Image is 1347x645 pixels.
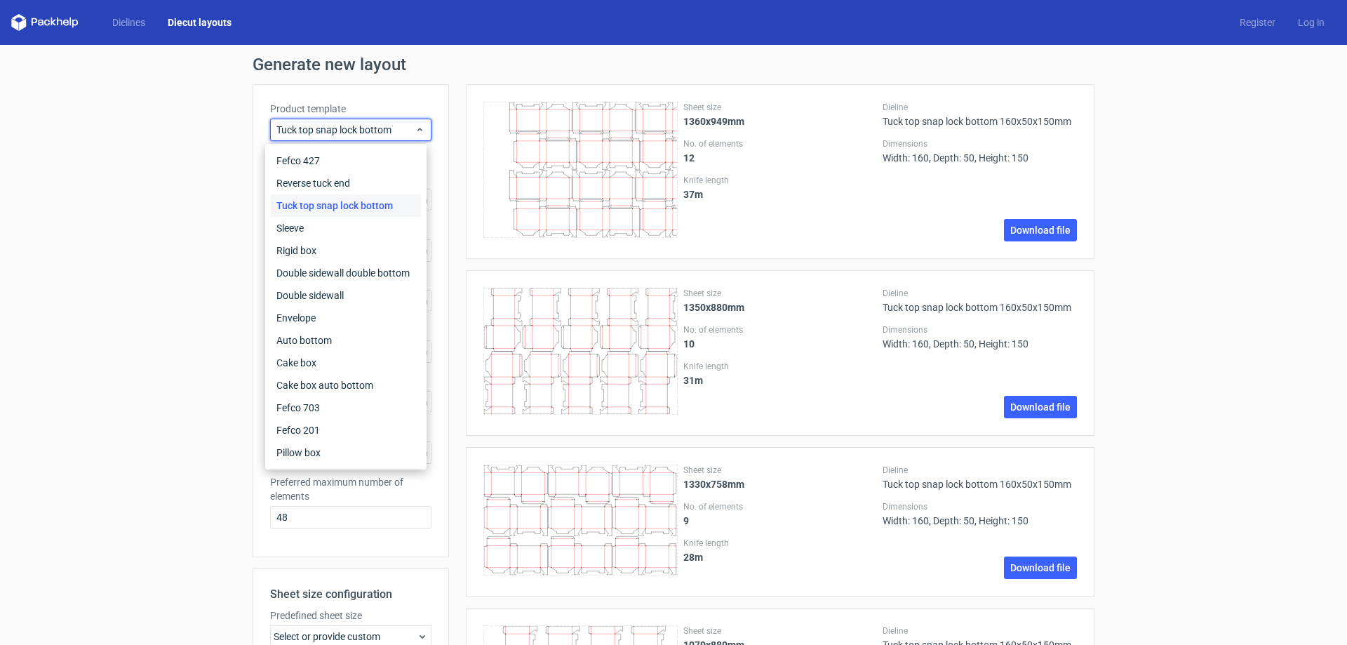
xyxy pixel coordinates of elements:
[271,441,421,464] div: Pillow box
[271,172,421,194] div: Reverse tuck end
[271,329,421,352] div: Auto bottom
[683,288,878,299] label: Sheet size
[683,102,878,113] label: Sheet size
[270,609,431,623] label: Predefined sheet size
[156,15,243,29] a: Diecut layouts
[883,324,1077,350] div: Width: 160, Depth: 50, Height: 150
[271,374,421,397] div: Cake box auto bottom
[883,625,1077,637] label: Dieline
[1287,15,1336,29] a: Log in
[683,465,878,476] label: Sheet size
[883,501,1077,526] div: Width: 160, Depth: 50, Height: 150
[270,586,431,603] h2: Sheet size configuration
[883,288,1077,299] label: Dieline
[683,625,878,637] label: Sheet size
[276,123,415,137] span: Tuck top snap lock bottom
[883,288,1077,313] div: Tuck top snap lock bottom 160x50x150mm
[683,338,695,350] strong: 10
[1228,15,1287,29] a: Register
[271,217,421,239] div: Sleeve
[271,397,421,419] div: Fefco 703
[883,138,1077,149] label: Dimensions
[883,102,1077,113] label: Dieline
[271,307,421,329] div: Envelope
[271,419,421,441] div: Fefco 201
[683,152,695,164] strong: 12
[683,189,703,200] strong: 37 m
[883,501,1077,512] label: Dimensions
[683,324,878,335] label: No. of elements
[683,175,878,186] label: Knife length
[883,102,1077,127] div: Tuck top snap lock bottom 160x50x150mm
[683,138,878,149] label: No. of elements
[270,102,431,116] label: Product template
[271,284,421,307] div: Double sidewall
[883,465,1077,476] label: Dieline
[883,465,1077,490] div: Tuck top snap lock bottom 160x50x150mm
[271,352,421,374] div: Cake box
[683,479,744,490] strong: 1330x758mm
[683,515,689,526] strong: 9
[271,194,421,217] div: Tuck top snap lock bottom
[883,138,1077,164] div: Width: 160, Depth: 50, Height: 150
[883,324,1077,335] label: Dimensions
[101,15,156,29] a: Dielines
[253,56,1094,73] h1: Generate new layout
[1004,557,1077,579] a: Download file
[271,262,421,284] div: Double sidewall double bottom
[271,239,421,262] div: Rigid box
[1004,396,1077,418] a: Download file
[683,538,878,549] label: Knife length
[683,116,744,127] strong: 1360x949mm
[271,149,421,172] div: Fefco 427
[683,375,703,386] strong: 31 m
[1004,219,1077,241] a: Download file
[683,361,878,372] label: Knife length
[270,475,431,503] label: Preferred maximum number of elements
[683,552,703,563] strong: 28 m
[683,302,744,313] strong: 1350x880mm
[683,501,878,512] label: No. of elements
